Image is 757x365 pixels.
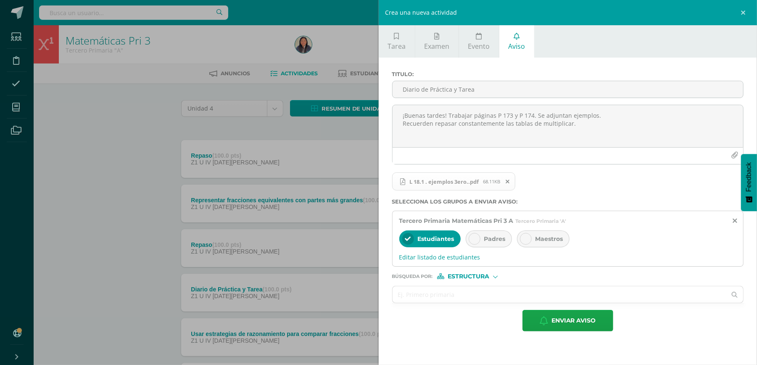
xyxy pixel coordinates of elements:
[418,235,454,243] span: Estudiantes
[459,25,499,58] a: Evento
[448,274,489,279] span: Estructura
[499,25,534,58] a: Aviso
[484,235,506,243] span: Padres
[509,42,525,51] span: Aviso
[424,42,449,51] span: Examen
[399,217,514,225] span: Tercero Primaria Matemáticas Pri 3 A
[392,71,744,77] label: Titulo :
[741,154,757,211] button: Feedback - Mostrar encuesta
[392,274,433,279] span: Búsqueda por :
[522,310,613,331] button: Enviar aviso
[516,218,567,224] span: Tercero Primaria 'A'
[393,105,744,147] textarea: ¡Buenas tardes! Trabajar páginas P 173 y P 174. Se adjuntan ejemplos. Recuerden repasar constante...
[745,162,753,192] span: Feedback
[405,178,483,185] span: L 18.1 . ejemplos 3ero..pdf
[399,253,737,261] span: Editar listado de estudiantes
[535,235,563,243] span: Maestros
[551,310,596,331] span: Enviar aviso
[392,198,744,205] label: Selecciona los grupos a enviar aviso :
[392,172,516,191] span: L 18.1 . ejemplos 3ero..pdf
[437,273,500,279] div: [object Object]
[388,42,406,51] span: Tarea
[379,25,415,58] a: Tarea
[415,25,459,58] a: Examen
[393,81,744,98] input: Titulo
[468,42,490,51] span: Evento
[483,178,500,185] span: 68.11KB
[393,286,727,303] input: Ej. Primero primaria
[501,177,515,186] span: Remover archivo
